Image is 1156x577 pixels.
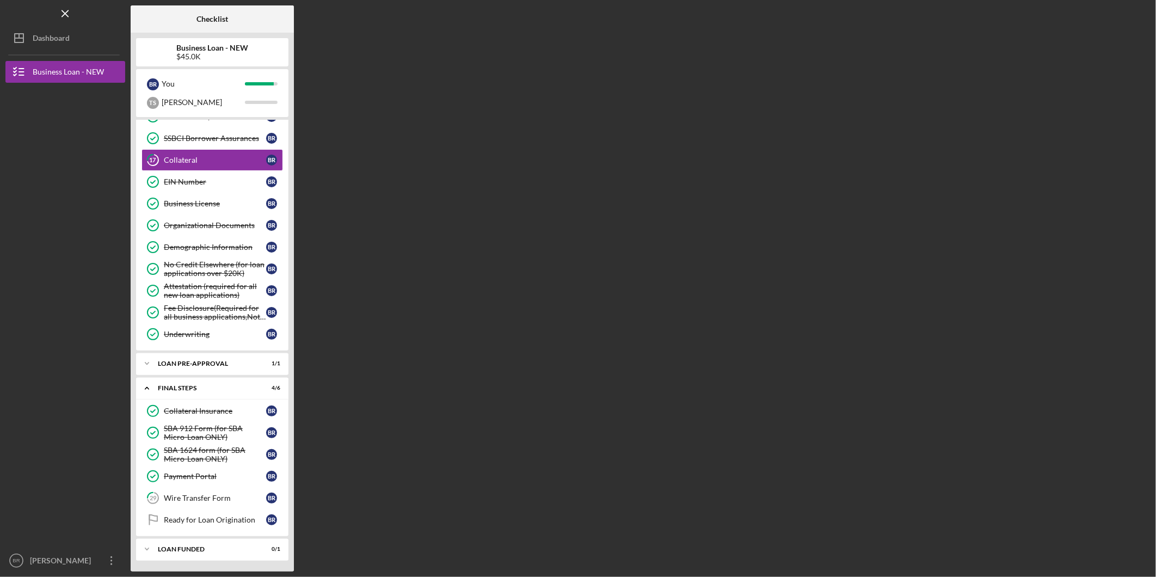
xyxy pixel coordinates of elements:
[266,514,277,525] div: B R
[142,465,283,487] a: Payment PortalBR
[142,302,283,323] a: Fee Disclosure(Required for all business applications,Not needed for Contractor loans)BR
[158,360,253,367] div: LOAN PRE-APPROVAL
[142,127,283,149] a: SSBCI Borrower AssurancesBR
[142,444,283,465] a: SBA 1624 form (for SBA Micro-Loan ONLY)BR
[164,243,266,251] div: Demographic Information
[266,133,277,144] div: B R
[164,260,266,278] div: No Credit Elsewhere (for loan applications over $20K)
[158,385,253,391] div: FINAL STEPS
[142,422,283,444] a: SBA 912 Form (for SBA Micro-Loan ONLY)BR
[266,449,277,460] div: B R
[150,495,157,502] tspan: 29
[164,156,266,164] div: Collateral
[164,494,266,502] div: Wire Transfer Form
[142,509,283,531] a: Ready for Loan OriginationBR
[164,199,266,208] div: Business License
[142,171,283,193] a: EIN NumberBR
[164,134,266,143] div: SSBCI Borrower Assurances
[142,487,283,509] a: 29Wire Transfer FormBR
[5,550,125,572] button: BR[PERSON_NAME]
[142,280,283,302] a: Attestation (required for all new loan applications)BR
[33,27,70,52] div: Dashboard
[266,263,277,274] div: B R
[162,93,245,112] div: [PERSON_NAME]
[266,471,277,482] div: B R
[164,221,266,230] div: Organizational Documents
[176,52,248,61] div: $45.0K
[266,220,277,231] div: B R
[164,446,266,463] div: SBA 1624 form (for SBA Micro-Loan ONLY)
[13,558,20,564] text: BR
[142,149,283,171] a: 17CollateralBR
[266,406,277,416] div: B R
[142,323,283,345] a: UnderwritingBR
[164,177,266,186] div: EIN Number
[27,550,98,574] div: [PERSON_NAME]
[147,97,159,109] div: T S
[142,258,283,280] a: No Credit Elsewhere (for loan applications over $20K)BR
[142,193,283,214] a: Business LicenseBR
[164,424,266,441] div: SBA 912 Form (for SBA Micro-Loan ONLY)
[5,27,125,49] button: Dashboard
[266,242,277,253] div: B R
[266,493,277,504] div: B R
[266,307,277,318] div: B R
[164,330,266,339] div: Underwriting
[164,282,266,299] div: Attestation (required for all new loan applications)
[142,236,283,258] a: Demographic InformationBR
[150,157,157,164] tspan: 17
[5,61,125,83] button: Business Loan - NEW
[261,385,280,391] div: 4 / 6
[147,78,159,90] div: B R
[266,329,277,340] div: B R
[266,427,277,438] div: B R
[261,360,280,367] div: 1 / 1
[164,472,266,481] div: Payment Portal
[33,61,104,85] div: Business Loan - NEW
[162,75,245,93] div: You
[142,214,283,236] a: Organizational DocumentsBR
[164,407,266,415] div: Collateral Insurance
[158,546,253,553] div: LOAN FUNDED
[266,285,277,296] div: B R
[164,515,266,524] div: Ready for Loan Origination
[164,304,266,321] div: Fee Disclosure(Required for all business applications,Not needed for Contractor loans)
[176,44,248,52] b: Business Loan - NEW
[266,198,277,209] div: B R
[142,400,283,422] a: Collateral InsuranceBR
[196,15,228,23] b: Checklist
[266,155,277,165] div: B R
[266,176,277,187] div: B R
[261,546,280,553] div: 0 / 1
